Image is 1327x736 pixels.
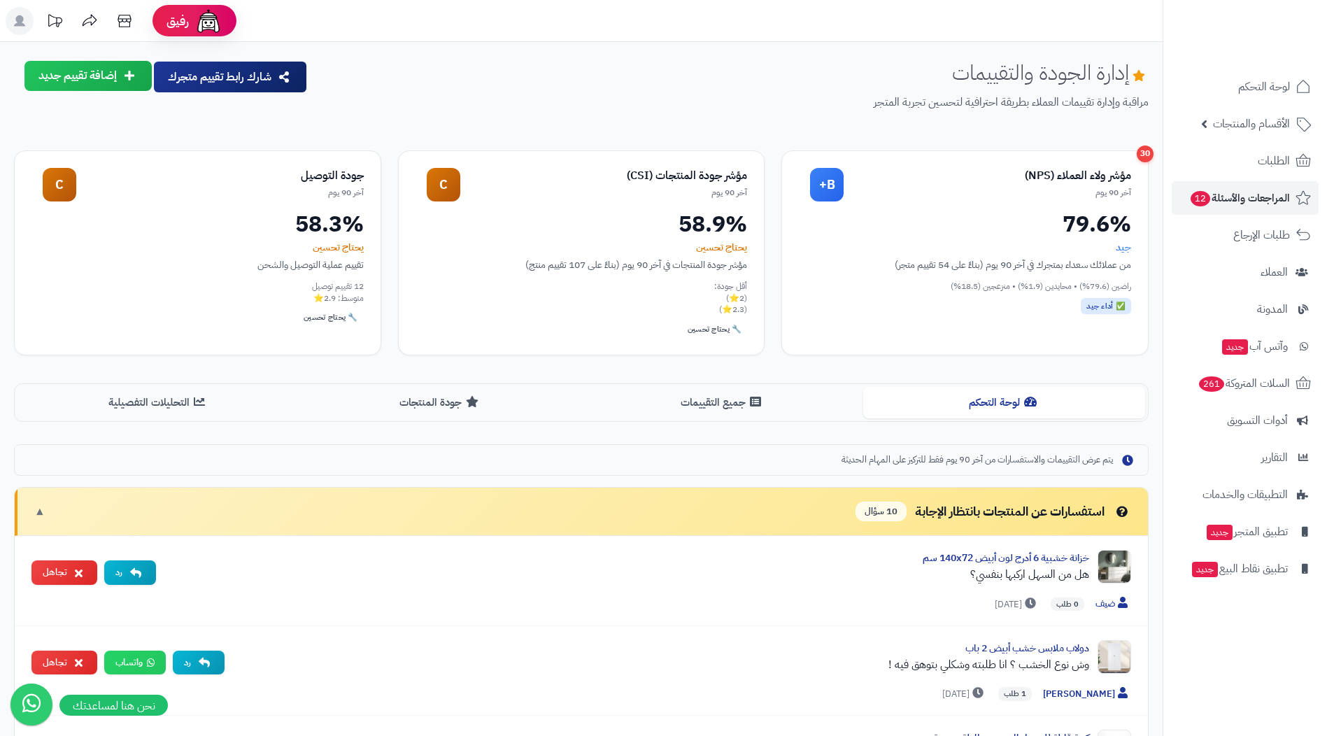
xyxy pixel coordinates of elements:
a: أدوات التسويق [1172,404,1319,437]
div: 🔧 يحتاج تحسين [298,309,363,326]
h1: إدارة الجودة والتقييمات [952,61,1149,84]
div: 58.3% [31,213,364,235]
a: المدونة [1172,292,1319,326]
button: لوحة التحكم [863,387,1145,418]
span: العملاء [1261,262,1288,282]
a: دولاب ملابس خشب أبيض 2 باب [965,641,1089,656]
span: رفيق [166,13,189,29]
span: المدونة [1257,299,1288,319]
span: 10 سؤال [856,502,907,522]
div: مؤشر جودة المنتجات (CSI) [460,168,748,184]
button: رد [104,560,156,585]
a: المراجعات والأسئلة12 [1172,181,1319,215]
span: 1 طلب [998,687,1032,701]
div: آخر 90 يوم [76,187,364,199]
span: تطبيق المتجر [1205,522,1288,542]
a: الطلبات [1172,144,1319,178]
div: آخر 90 يوم [460,187,748,199]
a: التطبيقات والخدمات [1172,478,1319,511]
a: واتساب [104,651,166,675]
a: تحديثات المنصة [37,7,72,38]
div: 79.6% [799,213,1131,235]
div: 🔧 يحتاج تحسين [682,321,747,338]
div: أقل جودة: (2⭐) (2.3⭐) [416,281,748,316]
button: شارك رابط تقييم متجرك [154,62,306,92]
span: التقارير [1261,448,1288,467]
button: جودة المنتجات [299,387,581,418]
div: يحتاج تحسين [416,241,748,255]
span: وآتس آب [1221,337,1288,356]
span: [DATE] [995,597,1039,611]
img: Product [1098,640,1131,674]
div: استفسارات عن المنتجات بانتظار الإجابة [856,502,1131,522]
span: تطبيق نقاط البيع [1191,559,1288,579]
div: مؤشر جودة المنتجات في آخر 90 يوم (بناءً على 107 تقييم منتج) [416,257,748,272]
div: تقييم عملية التوصيل والشحن [31,257,364,272]
a: السلات المتروكة261 [1172,367,1319,400]
p: مراقبة وإدارة تقييمات العملاء بطريقة احترافية لتحسين تجربة المتجر [319,94,1149,111]
button: جميع التقييمات [581,387,863,418]
span: السلات المتروكة [1198,374,1290,393]
span: [PERSON_NAME] [1043,687,1131,702]
button: التحليلات التفصيلية [17,387,299,418]
span: ضيف [1095,597,1131,611]
span: يتم عرض التقييمات والاستفسارات من آخر 90 يوم فقط للتركيز على المهام الحديثة [842,453,1113,467]
button: تجاهل [31,651,97,675]
div: جودة التوصيل [76,168,364,184]
div: 58.9% [416,213,748,235]
div: مؤشر ولاء العملاء (NPS) [844,168,1131,184]
div: B+ [810,168,844,201]
span: جديد [1222,339,1248,355]
span: أدوات التسويق [1227,411,1288,430]
a: العملاء [1172,255,1319,289]
span: ▼ [34,504,45,520]
span: لوحة التحكم [1238,77,1290,97]
a: خزانة خشبية 6 أدرج لون أبيض 140x72 سم [923,551,1089,565]
div: راضين (79.6%) • محايدين (1.9%) • منزعجين (18.5%) [799,281,1131,292]
span: 12 [1191,191,1210,206]
button: رد [173,651,225,675]
span: الأقسام والمنتجات [1213,114,1290,134]
div: جيد [799,241,1131,255]
div: هل من السهل اركبها بنفسي؟ [167,566,1089,583]
a: لوحة التحكم [1172,70,1319,104]
a: طلبات الإرجاع [1172,218,1319,252]
a: تطبيق المتجرجديد [1172,515,1319,549]
div: ✅ أداء جيد [1081,298,1131,315]
a: تطبيق نقاط البيعجديد [1172,552,1319,586]
span: 0 طلب [1051,597,1084,611]
div: يحتاج تحسين [31,241,364,255]
button: إضافة تقييم جديد [24,61,152,91]
span: التطبيقات والخدمات [1202,485,1288,504]
button: تجاهل [31,560,97,585]
span: [DATE] [942,687,987,701]
div: وش نوع الخشب ؟ انا طلبته وشكلي بتوهق فيه ! [236,656,1089,673]
img: ai-face.png [194,7,222,35]
a: وآتس آبجديد [1172,330,1319,363]
div: C [427,168,460,201]
a: التقارير [1172,441,1319,474]
span: طلبات الإرجاع [1233,225,1290,245]
div: آخر 90 يوم [844,187,1131,199]
span: المراجعات والأسئلة [1189,188,1290,208]
div: من عملائك سعداء بمتجرك في آخر 90 يوم (بناءً على 54 تقييم متجر) [799,257,1131,272]
span: 261 [1199,376,1224,392]
span: جديد [1207,525,1233,540]
span: الطلبات [1258,151,1290,171]
div: C [43,168,76,201]
div: 30 [1137,146,1154,162]
span: جديد [1192,562,1218,577]
img: Product [1098,550,1131,583]
div: 12 تقييم توصيل متوسط: 2.9⭐ [31,281,364,304]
